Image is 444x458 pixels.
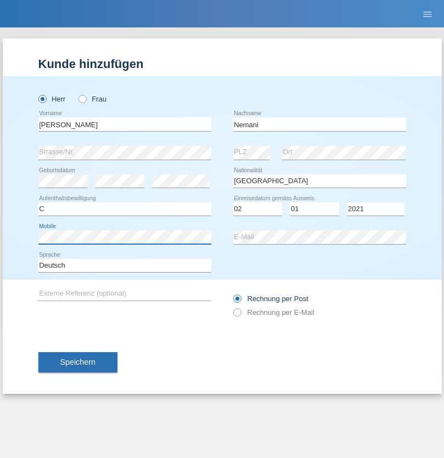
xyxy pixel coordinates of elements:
span: Speichern [60,358,95,366]
input: Frau [78,95,86,102]
label: Herr [38,95,66,103]
input: Rechnung per E-Mail [233,308,240,322]
input: Herr [38,95,46,102]
a: menu [417,10,439,17]
i: menu [422,9,433,20]
label: Frau [78,95,106,103]
label: Rechnung per Post [233,295,308,303]
h1: Kunde hinzufügen [38,57,406,71]
button: Speichern [38,352,117,373]
input: Rechnung per Post [233,295,240,308]
label: Rechnung per E-Mail [233,308,314,316]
